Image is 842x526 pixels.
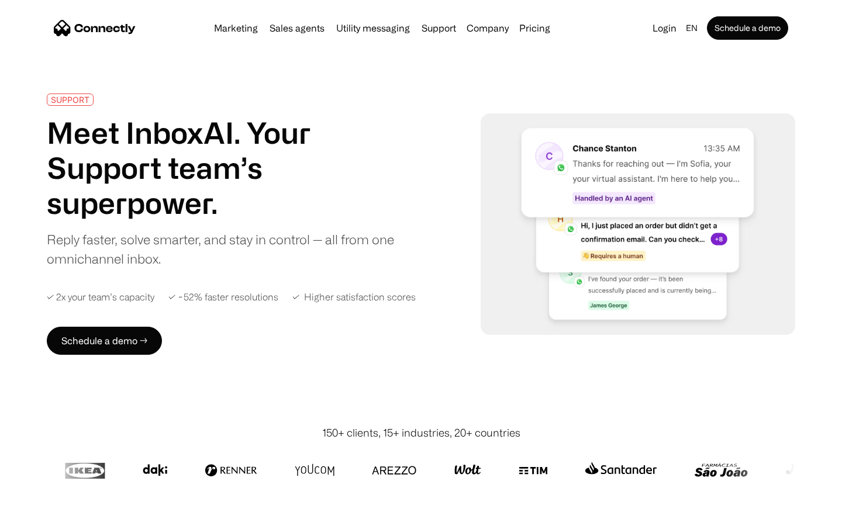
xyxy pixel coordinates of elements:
[467,20,509,36] div: Company
[686,20,698,36] div: en
[47,292,154,303] div: ✓ 2x your team’s capacity
[47,115,402,220] h1: Meet InboxAI. Your Support team’s superpower.
[515,23,555,33] a: Pricing
[47,327,162,355] a: Schedule a demo →
[417,23,461,33] a: Support
[332,23,415,33] a: Utility messaging
[23,506,70,522] ul: Language list
[265,23,329,33] a: Sales agents
[681,20,705,36] div: en
[292,292,416,303] div: ✓ Higher satisfaction scores
[168,292,278,303] div: ✓ ~52% faster resolutions
[707,16,788,40] a: Schedule a demo
[322,425,520,441] div: 150+ clients, 15+ industries, 20+ countries
[54,19,136,37] a: home
[648,20,681,36] a: Login
[47,230,402,268] div: Reply faster, solve smarter, and stay in control — all from one omnichannel inbox.
[209,23,263,33] a: Marketing
[51,95,89,104] div: SUPPORT
[12,504,70,522] aside: Language selected: English
[463,20,512,36] div: Company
